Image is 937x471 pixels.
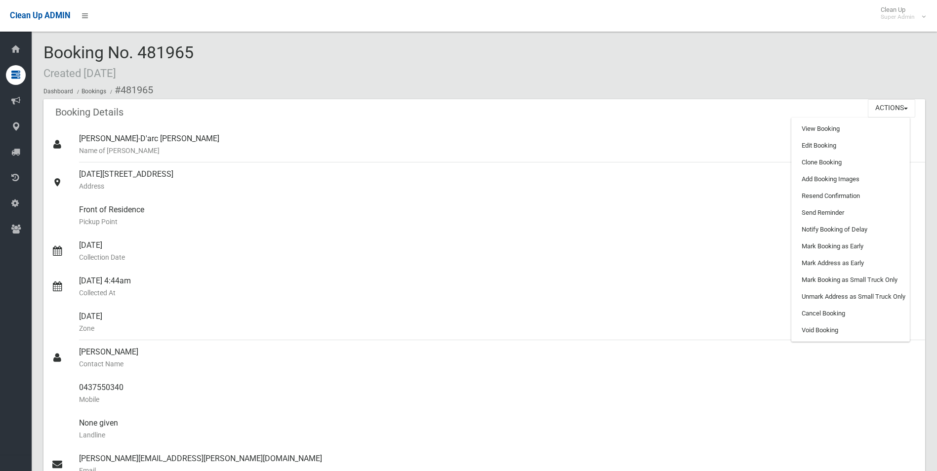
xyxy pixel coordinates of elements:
[79,198,917,234] div: Front of Residence
[792,288,909,305] a: Unmark Address as Small Truck Only
[792,238,909,255] a: Mark Booking as Early
[79,411,917,447] div: None given
[43,88,73,95] a: Dashboard
[43,42,194,81] span: Booking No. 481965
[79,162,917,198] div: [DATE][STREET_ADDRESS]
[79,145,917,157] small: Name of [PERSON_NAME]
[79,287,917,299] small: Collected At
[792,221,909,238] a: Notify Booking of Delay
[79,216,917,228] small: Pickup Point
[79,251,917,263] small: Collection Date
[792,204,909,221] a: Send Reminder
[79,234,917,269] div: [DATE]
[79,127,917,162] div: [PERSON_NAME]-D'arc [PERSON_NAME]
[81,88,106,95] a: Bookings
[792,154,909,171] a: Clone Booking
[79,269,917,305] div: [DATE] 4:44am
[792,255,909,272] a: Mark Address as Early
[792,188,909,204] a: Resend Confirmation
[79,393,917,405] small: Mobile
[10,11,70,20] span: Clean Up ADMIN
[868,99,915,118] button: Actions
[79,305,917,340] div: [DATE]
[881,13,915,21] small: Super Admin
[79,322,917,334] small: Zone
[108,81,153,99] li: #481965
[792,272,909,288] a: Mark Booking as Small Truck Only
[43,67,116,79] small: Created [DATE]
[792,171,909,188] a: Add Booking Images
[79,358,917,370] small: Contact Name
[876,6,925,21] span: Clean Up
[79,429,917,441] small: Landline
[43,103,135,122] header: Booking Details
[792,120,909,137] a: View Booking
[79,340,917,376] div: [PERSON_NAME]
[792,305,909,322] a: Cancel Booking
[79,376,917,411] div: 0437550340
[792,137,909,154] a: Edit Booking
[792,322,909,339] a: Void Booking
[79,180,917,192] small: Address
